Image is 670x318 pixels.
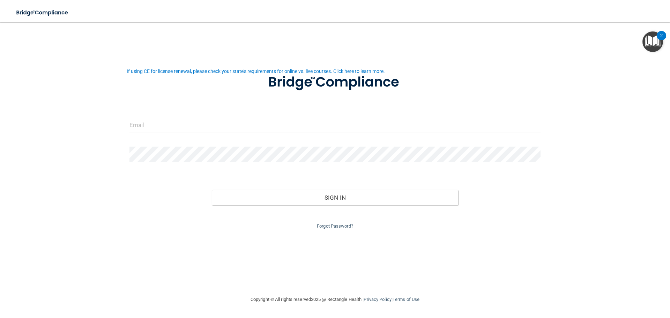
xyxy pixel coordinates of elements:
a: Forgot Password? [317,223,353,229]
button: If using CE for license renewal, please check your state's requirements for online vs. live cours... [126,68,386,75]
img: bridge_compliance_login_screen.278c3ca4.svg [254,64,416,101]
div: If using CE for license renewal, please check your state's requirements for online vs. live cours... [127,69,385,74]
a: Terms of Use [393,297,419,302]
a: Privacy Policy [364,297,391,302]
div: Copyright © All rights reserved 2025 @ Rectangle Health | | [208,288,462,311]
button: Open Resource Center, 2 new notifications [642,31,663,52]
button: Sign In [212,190,459,205]
div: 2 [660,36,663,45]
img: bridge_compliance_login_screen.278c3ca4.svg [10,6,75,20]
input: Email [129,117,541,133]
